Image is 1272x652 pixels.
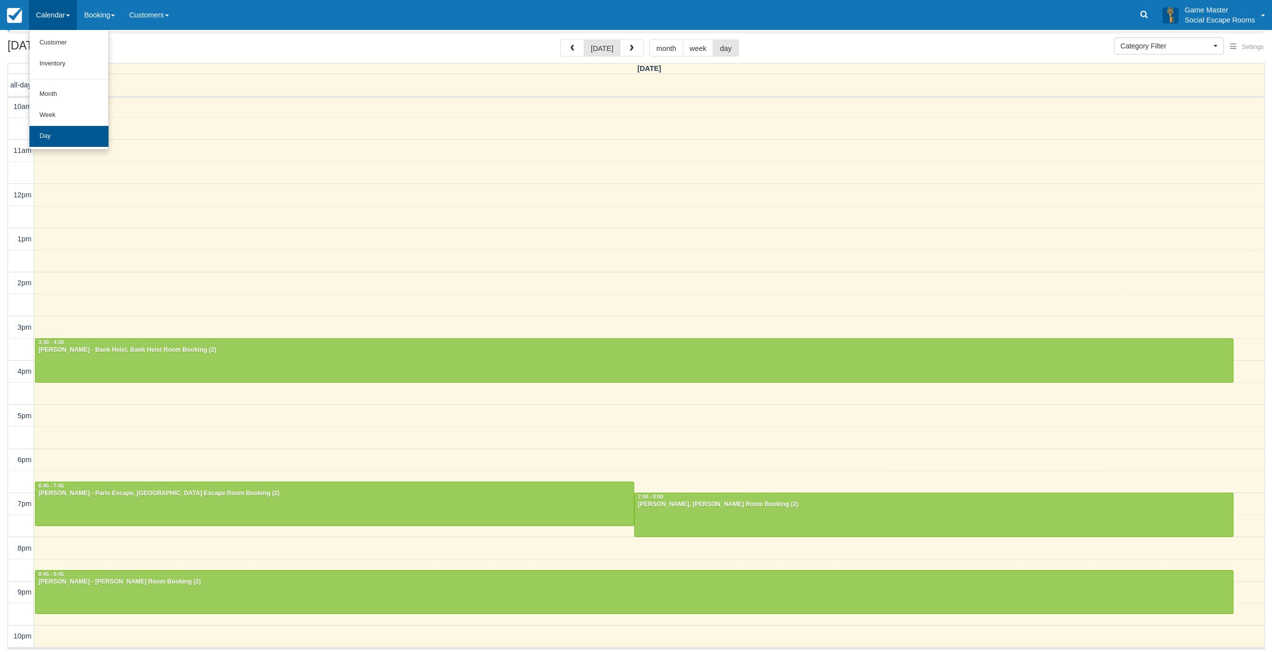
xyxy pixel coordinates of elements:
[637,64,661,72] span: [DATE]
[17,412,31,420] span: 5pm
[38,346,1231,354] div: [PERSON_NAME] - Bank Heist, Bank Heist Room Booking (2)
[38,578,1231,586] div: [PERSON_NAME] - [PERSON_NAME] Room Booking (2)
[649,39,683,56] button: month
[7,8,22,23] img: checkfront-main-nav-mini-logo.png
[1242,43,1264,50] span: Settings
[29,126,108,147] a: Day
[17,544,31,552] span: 8pm
[17,456,31,464] span: 6pm
[38,340,64,345] span: 3:30 - 4:30
[7,39,134,58] h2: [DATE]
[35,570,1234,614] a: 8:45 - 9:45[PERSON_NAME] - [PERSON_NAME] Room Booking (2)
[634,493,1234,537] a: 7:00 - 8:00[PERSON_NAME], [PERSON_NAME] Room Booking (2)
[713,39,738,56] button: day
[29,105,108,126] a: Week
[17,588,31,596] span: 9pm
[29,53,108,74] a: Inventory
[13,146,31,154] span: 11am
[17,323,31,331] span: 3pm
[1121,41,1211,51] span: Category Filter
[10,81,31,89] span: all-day
[35,482,634,526] a: 6:45 - 7:45[PERSON_NAME] - Paris Escape, [GEOGRAPHIC_DATA] Escape Room Booking (2)
[1185,15,1255,25] p: Social Escape Rooms
[29,30,109,150] ul: Calendar
[38,572,64,577] span: 8:45 - 9:45
[17,235,31,243] span: 1pm
[1163,7,1179,23] img: A3
[38,490,631,498] div: [PERSON_NAME] - Paris Escape, [GEOGRAPHIC_DATA] Escape Room Booking (2)
[638,494,663,500] span: 7:00 - 8:00
[13,102,31,110] span: 10am
[17,279,31,287] span: 2pm
[17,500,31,508] span: 7pm
[38,483,64,489] span: 6:45 - 7:45
[637,501,1231,509] div: [PERSON_NAME], [PERSON_NAME] Room Booking (2)
[35,338,1234,382] a: 3:30 - 4:30[PERSON_NAME] - Bank Heist, Bank Heist Room Booking (2)
[683,39,714,56] button: week
[29,84,108,105] a: Month
[1114,37,1224,54] button: Category Filter
[584,39,620,56] button: [DATE]
[17,367,31,375] span: 4pm
[1224,40,1270,54] button: Settings
[1185,5,1255,15] p: Game Master
[29,32,108,53] a: Customer
[13,632,31,640] span: 10pm
[13,191,31,199] span: 12pm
